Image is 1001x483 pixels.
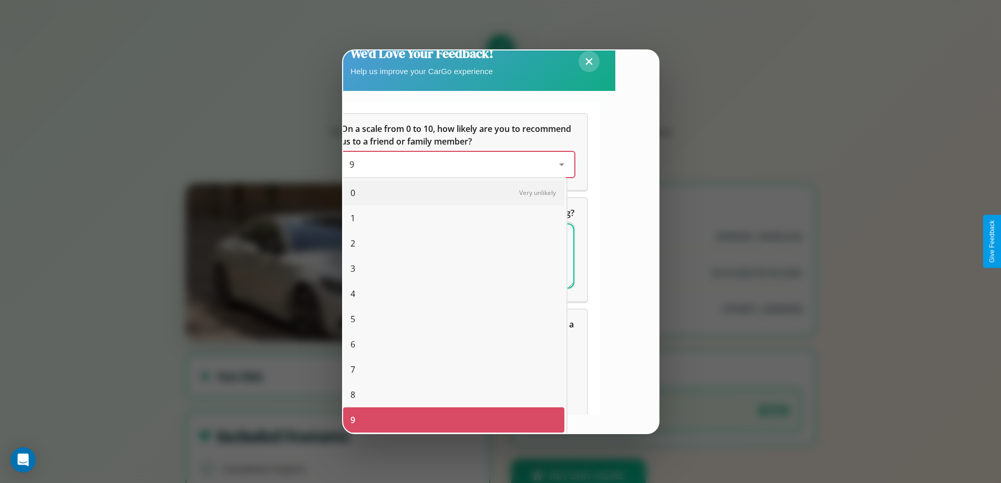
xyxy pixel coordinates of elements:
div: 6 [343,332,564,357]
h2: We'd Love Your Feedback! [350,45,493,62]
span: What can we do to make your experience more satisfying? [341,207,574,219]
div: 1 [343,205,564,231]
div: 0 [343,180,564,205]
p: Help us improve your CarGo experience [350,64,493,78]
span: Which of the following features do you value the most in a vehicle? [341,318,576,343]
span: 1 [350,212,355,224]
span: 5 [350,313,355,325]
span: Very unlikely [519,188,556,197]
div: Open Intercom Messenger [11,447,36,472]
span: 2 [350,237,355,250]
div: 3 [343,256,564,281]
span: 7 [350,363,355,376]
span: 8 [350,388,355,401]
span: 9 [349,159,354,170]
span: 3 [350,262,355,275]
div: On a scale from 0 to 10, how likely are you to recommend us to a friend or family member? [328,114,587,190]
div: Give Feedback [988,220,996,263]
span: On a scale from 0 to 10, how likely are you to recommend us to a friend or family member? [341,123,573,147]
span: 4 [350,287,355,300]
div: 5 [343,306,564,332]
div: 7 [343,357,564,382]
div: On a scale from 0 to 10, how likely are you to recommend us to a friend or family member? [341,152,574,177]
span: 9 [350,414,355,426]
h5: On a scale from 0 to 10, how likely are you to recommend us to a friend or family member? [341,122,574,148]
span: 6 [350,338,355,351]
span: 0 [350,187,355,199]
div: 9 [343,407,564,433]
div: 8 [343,382,564,407]
div: 2 [343,231,564,256]
div: 4 [343,281,564,306]
div: 10 [343,433,564,458]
